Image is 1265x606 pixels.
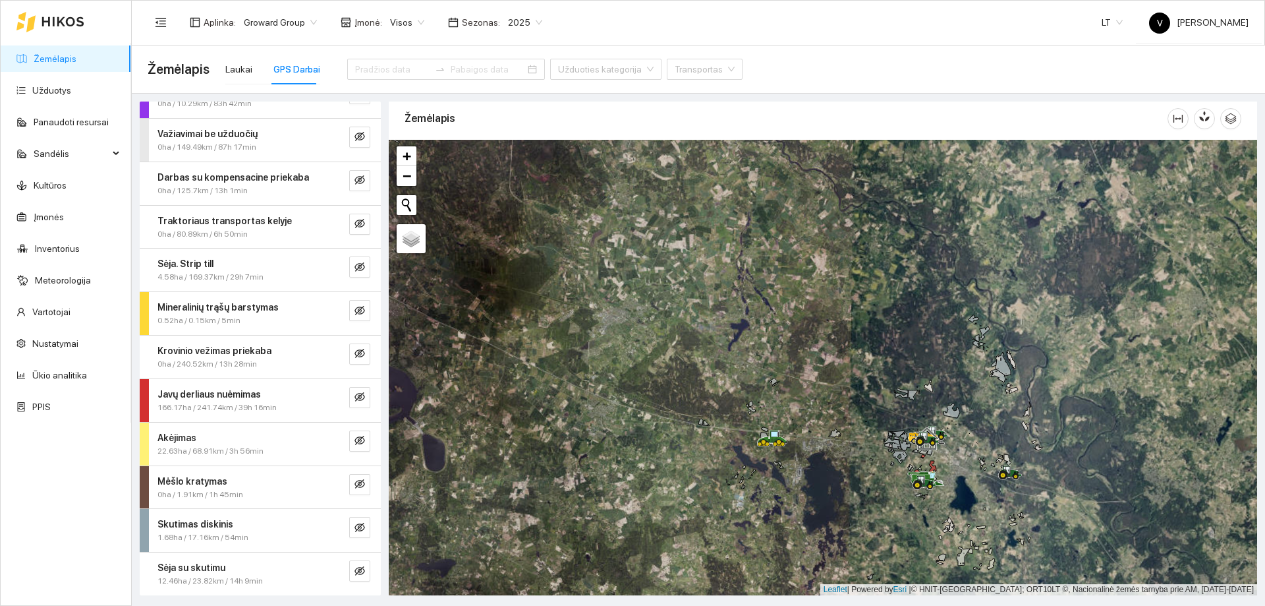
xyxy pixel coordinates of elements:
[1167,108,1189,129] button: column-width
[157,315,240,327] span: 0.52ha / 0.15km / 5min
[32,370,87,380] a: Ūkio analitika
[157,258,213,269] strong: Sėja. Strip till
[190,17,200,28] span: layout
[354,15,382,30] span: Įmonė :
[354,348,365,361] span: eye-invisible
[354,218,365,231] span: eye-invisible
[354,262,365,274] span: eye-invisible
[1149,17,1249,28] span: [PERSON_NAME]
[32,338,78,349] a: Nustatymai
[157,575,263,588] span: 12.46ha / 23.82km / 14h 9min
[34,140,109,167] span: Sandėlis
[35,275,91,286] a: Meteorologija
[354,566,365,578] span: eye-invisible
[1157,13,1163,34] span: V
[349,127,370,148] button: eye-invisible
[435,64,445,75] span: swap-right
[354,175,365,187] span: eye-invisible
[157,445,264,458] span: 22.63ha / 68.91km / 3h 56min
[157,228,248,241] span: 0ha / 80.89km / 6h 50min
[273,62,320,76] div: GPS Darbai
[349,474,370,495] button: eye-invisible
[909,585,911,594] span: |
[349,170,370,191] button: eye-invisible
[140,423,381,466] div: Akėjimas22.63ha / 68.91km / 3h 56mineye-invisible
[355,62,430,76] input: Pradžios data
[140,466,381,509] div: Mėšlo kratymas0ha / 1.91km / 1h 45mineye-invisible
[157,346,271,356] strong: Krovinio vežimas priekaba
[140,292,381,335] div: Mineralinių trąšų barstymas0.52ha / 0.15km / 5mineye-invisible
[397,146,416,166] a: Zoom in
[508,13,542,32] span: 2025
[349,214,370,235] button: eye-invisible
[354,522,365,535] span: eye-invisible
[397,224,426,253] a: Layers
[157,185,248,197] span: 0ha / 125.7km / 13h 1min
[354,479,365,491] span: eye-invisible
[893,585,907,594] a: Esri
[349,431,370,452] button: eye-invisible
[397,195,416,215] button: Initiate a new search
[157,98,252,110] span: 0ha / 10.29km / 83h 42min
[403,167,411,184] span: −
[448,17,459,28] span: calendar
[157,531,248,544] span: 1.68ha / 17.16km / 54min
[1102,13,1123,32] span: LT
[341,17,351,28] span: shop
[349,257,370,278] button: eye-invisible
[405,100,1167,137] div: Žemėlapis
[157,476,227,487] strong: Mėšlo kratymas
[462,15,500,30] span: Sezonas :
[35,243,80,254] a: Inventorius
[140,379,381,422] div: Javų derliaus nuėmimas166.17ha / 241.74km / 39h 16mineye-invisible
[820,584,1257,595] div: | Powered by © HNIT-[GEOGRAPHIC_DATA]; ORT10LT ©, Nacionalinė žemės tarnyba prie AM, [DATE]-[DATE]
[140,162,381,205] div: Darbas su kompensacine priekaba0ha / 125.7km / 13h 1mineye-invisible
[157,402,277,414] span: 166.17ha / 241.74km / 39h 16min
[354,131,365,144] span: eye-invisible
[354,305,365,318] span: eye-invisible
[34,53,76,64] a: Žemėlapis
[349,300,370,321] button: eye-invisible
[225,62,252,76] div: Laukai
[824,585,847,594] a: Leaflet
[34,180,67,191] a: Kultūros
[157,433,196,443] strong: Akėjimas
[140,206,381,249] div: Traktoriaus transportas kelyje0ha / 80.89km / 6h 50mineye-invisible
[32,307,70,317] a: Vartotojai
[157,141,256,154] span: 0ha / 149.49km / 87h 17min
[349,561,370,582] button: eye-invisible
[354,435,365,448] span: eye-invisible
[390,13,424,32] span: Visos
[349,387,370,408] button: eye-invisible
[140,509,381,552] div: Skutimas diskinis1.68ha / 17.16km / 54mineye-invisible
[244,13,317,32] span: Groward Group
[403,148,411,164] span: +
[354,392,365,404] span: eye-invisible
[157,216,292,226] strong: Traktoriaus transportas kelyje
[397,166,416,186] a: Zoom out
[34,212,64,222] a: Įmonės
[157,302,279,313] strong: Mineralinių trąšų barstymas
[349,344,370,365] button: eye-invisible
[148,59,210,80] span: Žemėlapis
[32,402,51,412] a: PPIS
[140,249,381,291] div: Sėja. Strip till4.58ha / 169.37km / 29h 7mineye-invisible
[204,15,236,30] span: Aplinka :
[451,62,525,76] input: Pabaigos data
[157,519,233,530] strong: Skutimas diskinis
[140,336,381,379] div: Krovinio vežimas priekaba0ha / 240.52km / 13h 28mineye-invisible
[157,271,264,284] span: 4.58ha / 169.37km / 29h 7min
[349,517,370,538] button: eye-invisible
[148,9,174,36] button: menu-fold
[435,64,445,75] span: to
[157,172,309,183] strong: Darbas su kompensacine priekaba
[140,119,381,162] div: Važiavimai be užduočių0ha / 149.49km / 87h 17mineye-invisible
[140,553,381,595] div: Sėja su skutimu12.46ha / 23.82km / 14h 9mineye-invisible
[157,129,258,139] strong: Važiavimai be užduočių
[157,562,225,573] strong: Sėja su skutimu
[34,117,109,127] a: Panaudoti resursai
[32,85,71,96] a: Užduotys
[157,358,257,371] span: 0ha / 240.52km / 13h 28min
[157,389,261,400] strong: Javų derliaus nuėmimas
[1168,113,1188,124] span: column-width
